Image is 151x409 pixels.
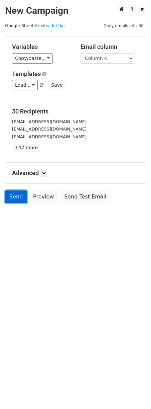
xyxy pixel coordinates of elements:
[48,80,65,90] button: Save
[12,70,41,77] a: Templates
[12,80,38,90] a: Load...
[118,377,151,409] iframe: Chat Widget
[12,43,70,51] h5: Variables
[5,190,27,203] a: Send
[5,23,65,28] small: Google Sheet:
[12,119,87,124] small: [EMAIL_ADDRESS][DOMAIN_NAME]
[118,377,151,409] div: Widget de chat
[12,127,87,132] small: [EMAIL_ADDRESS][DOMAIN_NAME]
[81,43,139,51] h5: Email column
[101,22,146,29] span: Daily emails left: 50
[12,134,87,139] small: [EMAIL_ADDRESS][DOMAIN_NAME]
[29,190,58,203] a: Preview
[12,108,139,115] h5: 50 Recipients
[12,53,53,64] a: Copy/paste...
[12,144,40,152] a: +47 more
[35,23,65,28] a: Envíos del dia
[101,23,146,28] a: Daily emails left: 50
[5,5,146,16] h2: New Campaign
[60,190,111,203] a: Send Test Email
[12,169,139,177] h5: Advanced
